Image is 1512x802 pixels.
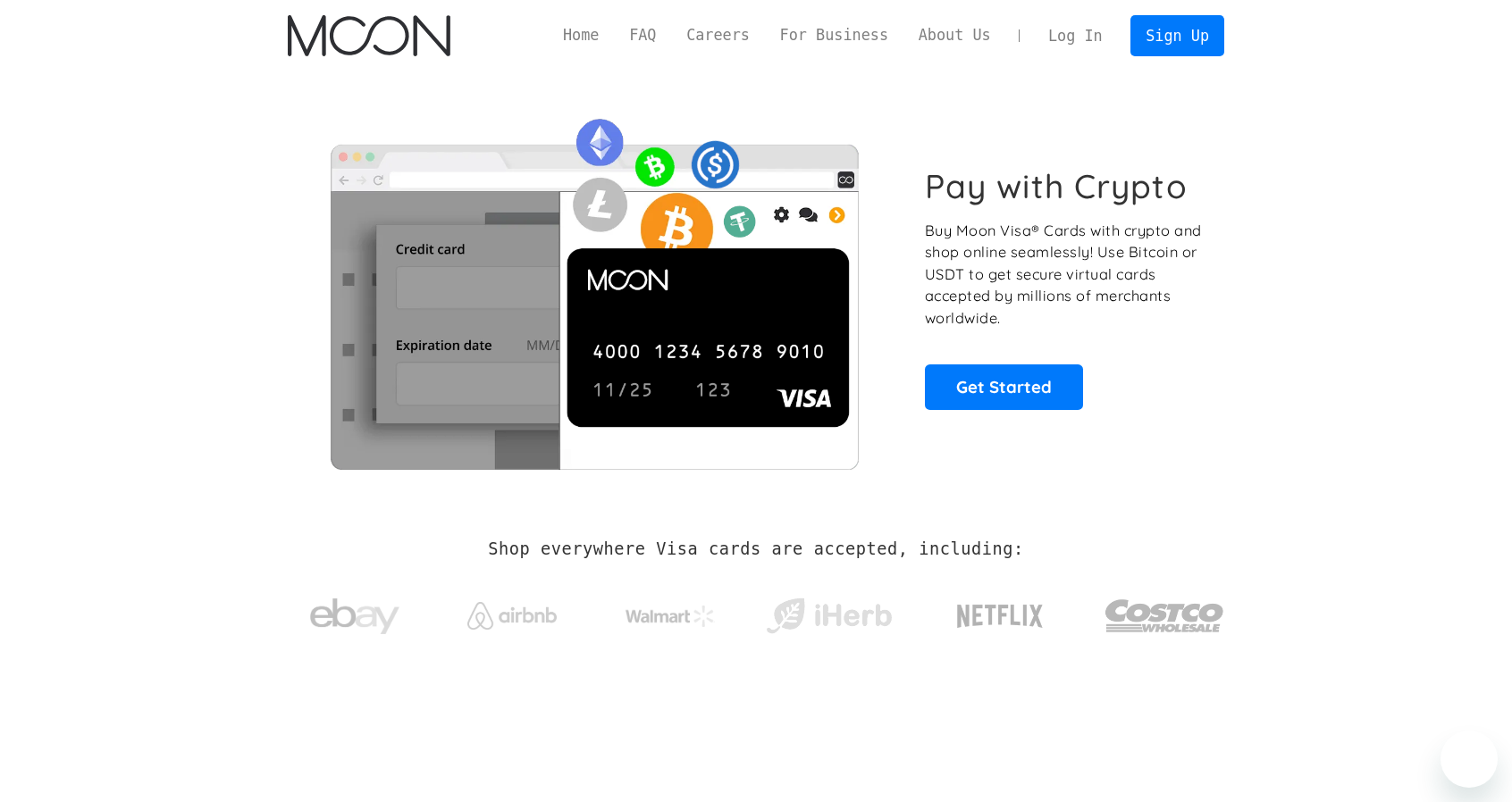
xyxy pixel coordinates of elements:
a: About Us [903,24,1006,46]
a: For Business [765,24,903,46]
a: Sign Up [1130,15,1223,55]
a: Costco [1105,564,1224,658]
a: FAQ [614,24,671,46]
a: ebay [288,571,421,654]
a: home [288,15,449,56]
h1: Pay with Crypto [925,166,1188,206]
img: Netflix [955,594,1045,639]
p: Buy Moon Visa® Cards with crypto and shop online seamlessly! Use Bitcoin or USDT to get secure vi... [925,220,1205,330]
img: Moon Cards let you spend your crypto anywhere Visa is accepted. [288,106,900,469]
img: iHerb [762,593,895,639]
iframe: Button to launch messaging window [1441,731,1498,788]
img: Costco [1105,582,1224,649]
a: iHerb [762,575,895,648]
a: Log In [1033,16,1117,55]
a: Home [548,24,614,46]
img: ebay [310,589,399,645]
a: Get Started [925,364,1083,409]
img: Walmart [626,606,715,627]
a: Airbnb [446,584,579,639]
a: Careers [671,24,764,46]
img: Moon Logo [288,15,449,56]
a: Walmart [604,588,737,636]
h2: Shop everywhere Visa cards are accepted, including: [488,539,1023,559]
a: Netflix [920,576,1080,647]
img: Airbnb [467,602,557,630]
